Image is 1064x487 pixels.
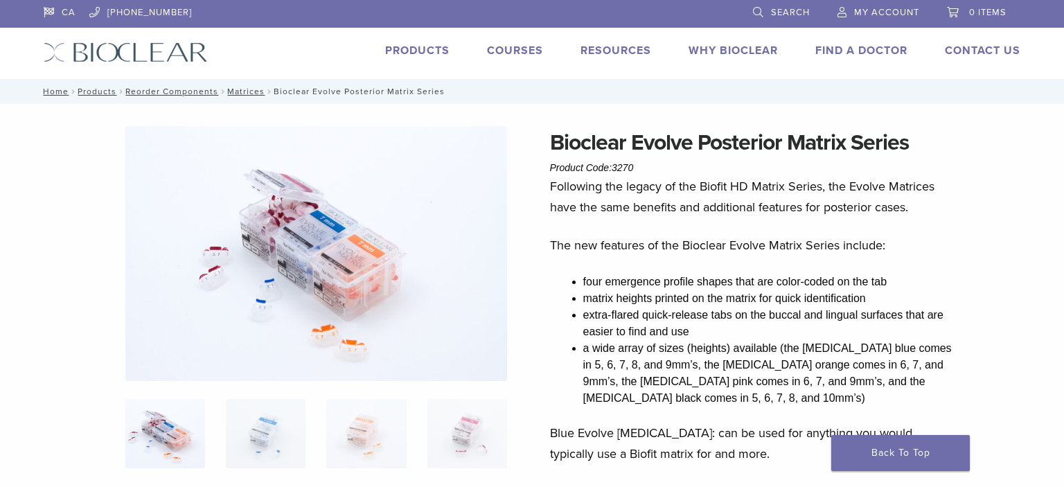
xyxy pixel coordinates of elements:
[487,44,543,57] a: Courses
[116,88,125,95] span: /
[583,307,957,340] li: extra-flared quick-release tabs on the buccal and lingual surfaces that are easier to find and use
[427,399,507,468] img: Bioclear Evolve Posterior Matrix Series - Image 4
[612,162,633,173] span: 3270
[69,88,78,95] span: /
[33,79,1031,104] nav: Bioclear Evolve Posterior Matrix Series
[125,399,205,468] img: Evolve-refills-2-324x324.jpg
[125,87,218,96] a: Reorder Components
[125,126,508,381] img: Evolve-refills-2
[580,44,651,57] a: Resources
[326,399,406,468] img: Bioclear Evolve Posterior Matrix Series - Image 3
[583,340,957,407] li: a wide array of sizes (heights) available (the [MEDICAL_DATA] blue comes in 5, 6, 7, 8, and 9mm’s...
[815,44,907,57] a: Find A Doctor
[78,87,116,96] a: Products
[969,7,1007,18] span: 0 items
[854,7,919,18] span: My Account
[550,176,957,218] p: Following the legacy of the Biofit HD Matrix Series, the Evolve Matrices have the same benefits a...
[226,399,305,468] img: Bioclear Evolve Posterior Matrix Series - Image 2
[550,162,634,173] span: Product Code:
[218,88,227,95] span: /
[227,87,265,96] a: Matrices
[831,435,970,471] a: Back To Top
[550,126,957,159] h1: Bioclear Evolve Posterior Matrix Series
[583,290,957,307] li: matrix heights printed on the matrix for quick identification
[689,44,778,57] a: Why Bioclear
[44,42,208,62] img: Bioclear
[385,44,450,57] a: Products
[550,235,957,256] p: The new features of the Bioclear Evolve Matrix Series include:
[771,7,810,18] span: Search
[945,44,1020,57] a: Contact Us
[550,423,957,464] p: Blue Evolve [MEDICAL_DATA]: can be used for anything you would typically use a Biofit matrix for ...
[583,274,957,290] li: four emergence profile shapes that are color-coded on the tab
[39,87,69,96] a: Home
[265,88,274,95] span: /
